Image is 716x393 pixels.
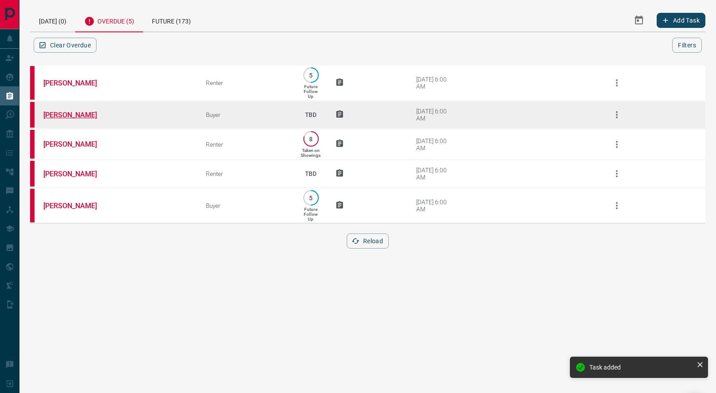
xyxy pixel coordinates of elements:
[143,9,200,31] div: Future (173)
[30,102,35,128] div: property.ca
[416,76,454,90] div: [DATE] 6:00 AM
[628,10,650,31] button: Select Date Range
[300,162,322,186] p: TBD
[206,79,286,86] div: Renter
[657,13,705,28] button: Add Task
[308,195,314,201] p: 5
[416,198,454,213] div: [DATE] 6:00 AM
[43,79,110,87] a: [PERSON_NAME]
[30,189,35,222] div: property.ca
[589,364,693,371] div: Task added
[75,9,143,32] div: Overdue (5)
[416,167,454,181] div: [DATE] 6:00 AM
[347,233,389,249] button: Reload
[30,130,35,159] div: property.ca
[308,72,314,78] p: 5
[304,207,317,222] p: Future Follow Up
[206,170,286,177] div: Renter
[43,140,110,148] a: [PERSON_NAME]
[304,84,317,99] p: Future Follow Up
[301,148,321,158] p: Taken on Showings
[43,170,110,178] a: [PERSON_NAME]
[416,137,454,152] div: [DATE] 6:00 AM
[43,111,110,119] a: [PERSON_NAME]
[308,136,314,142] p: 8
[416,108,454,122] div: [DATE] 6:00 AM
[34,38,97,53] button: Clear Overdue
[30,161,35,187] div: property.ca
[206,141,286,148] div: Renter
[43,202,110,210] a: [PERSON_NAME]
[206,202,286,209] div: Buyer
[206,111,286,118] div: Buyer
[30,66,35,100] div: property.ca
[672,38,702,53] button: Filters
[30,9,75,31] div: [DATE] (0)
[300,103,322,127] p: TBD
